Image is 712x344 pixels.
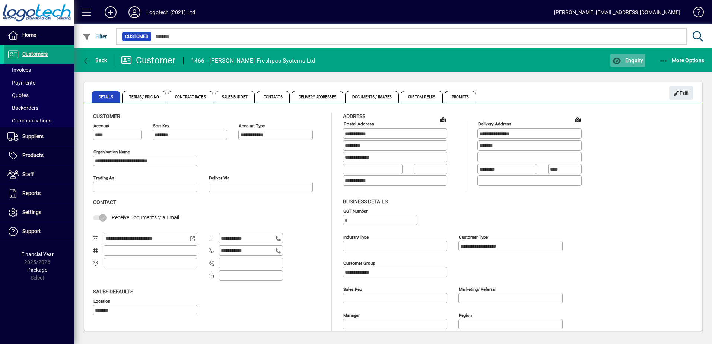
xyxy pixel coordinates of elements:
[4,127,74,146] a: Suppliers
[22,190,41,196] span: Reports
[93,298,110,303] mat-label: Location
[610,54,645,67] button: Enquiry
[22,171,34,177] span: Staff
[554,6,680,18] div: [PERSON_NAME] [EMAIL_ADDRESS][DOMAIN_NAME]
[4,184,74,203] a: Reports
[7,105,38,111] span: Backorders
[21,251,54,257] span: Financial Year
[343,260,375,265] mat-label: Customer group
[7,118,51,124] span: Communications
[4,102,74,114] a: Backorders
[343,113,365,119] span: Address
[239,123,265,128] mat-label: Account Type
[22,209,41,215] span: Settings
[657,54,706,67] button: More Options
[22,32,36,38] span: Home
[4,146,74,165] a: Products
[612,57,643,63] span: Enquiry
[4,26,74,45] a: Home
[22,152,44,158] span: Products
[673,87,689,99] span: Edit
[168,91,213,103] span: Contract Rates
[99,6,123,19] button: Add
[343,312,360,318] mat-label: Manager
[22,51,48,57] span: Customers
[93,289,133,294] span: Sales defaults
[459,286,496,292] mat-label: Marketing/ Referral
[4,89,74,102] a: Quotes
[93,175,114,181] mat-label: Trading as
[80,30,109,43] button: Filter
[459,234,488,239] mat-label: Customer type
[4,165,74,184] a: Staff
[343,198,388,204] span: Business details
[82,34,107,39] span: Filter
[257,91,290,103] span: Contacts
[93,149,130,155] mat-label: Organisation name
[22,133,44,139] span: Suppliers
[7,92,29,98] span: Quotes
[4,76,74,89] a: Payments
[4,222,74,241] a: Support
[146,6,195,18] div: Logotech (2021) Ltd
[7,67,31,73] span: Invoices
[437,114,449,125] a: View on map
[112,214,179,220] span: Receive Documents Via Email
[343,234,369,239] mat-label: Industry type
[572,114,584,125] a: View on map
[215,91,255,103] span: Sales Budget
[345,91,399,103] span: Documents / Images
[191,55,315,67] div: 1466 - [PERSON_NAME] Freshpac Systems Ltd
[4,203,74,222] a: Settings
[445,91,476,103] span: Prompts
[122,91,166,103] span: Terms / Pricing
[123,6,146,19] button: Profile
[93,113,120,119] span: Customer
[153,123,169,128] mat-label: Sort key
[74,54,115,67] app-page-header-button: Back
[92,91,120,103] span: Details
[22,228,41,234] span: Support
[80,54,109,67] button: Back
[121,54,176,66] div: Customer
[343,286,362,292] mat-label: Sales rep
[343,208,368,213] mat-label: GST Number
[688,1,703,26] a: Knowledge Base
[292,91,344,103] span: Delivery Addresses
[93,123,109,128] mat-label: Account
[669,86,693,100] button: Edit
[93,199,116,205] span: Contact
[401,91,442,103] span: Custom Fields
[4,114,74,127] a: Communications
[82,57,107,63] span: Back
[125,33,148,40] span: Customer
[4,64,74,76] a: Invoices
[209,175,229,181] mat-label: Deliver via
[7,80,35,86] span: Payments
[27,267,47,273] span: Package
[459,312,472,318] mat-label: Region
[659,57,705,63] span: More Options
